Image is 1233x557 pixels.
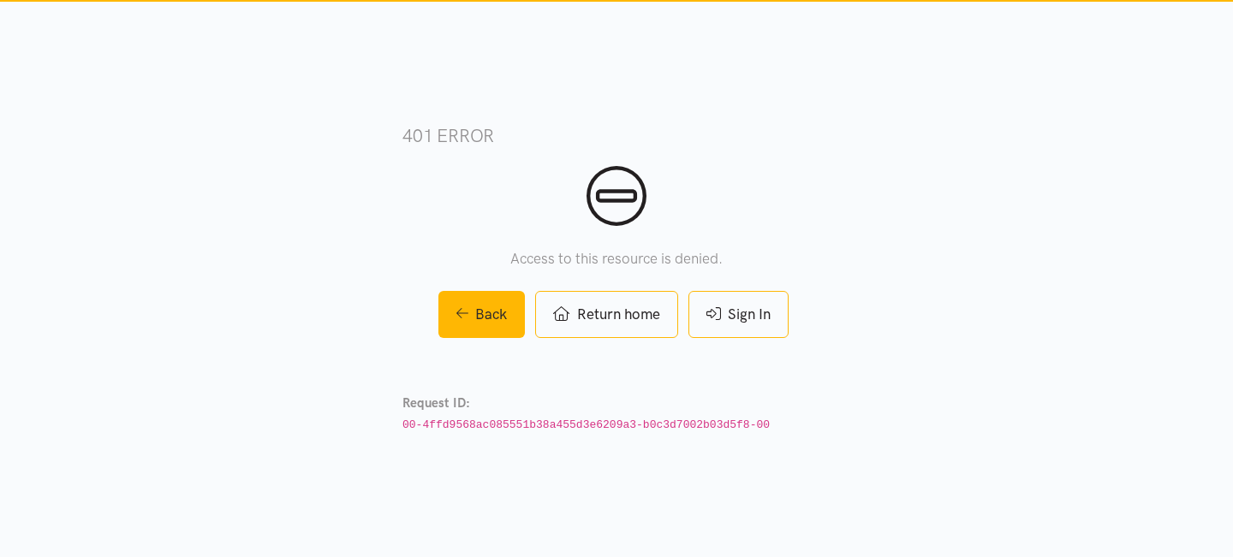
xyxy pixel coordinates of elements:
[402,247,831,270] p: Access to this resource is denied.
[688,291,789,338] a: Sign In
[402,123,831,148] h3: 401 error
[438,291,526,338] a: Back
[402,395,470,411] strong: Request ID:
[535,291,677,338] a: Return home
[402,418,770,431] code: 00-4ffd9568ac085551b38a455d3e6209a3-b0c3d7002b03d5f8-00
